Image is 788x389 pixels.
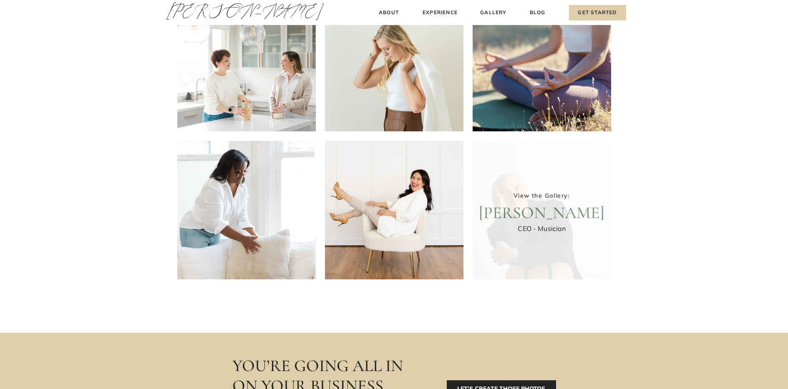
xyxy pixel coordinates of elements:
[422,8,459,17] a: Experience
[569,5,626,20] a: Get Started
[480,8,508,17] a: Gallery
[377,8,401,17] a: About
[528,8,547,17] a: Blog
